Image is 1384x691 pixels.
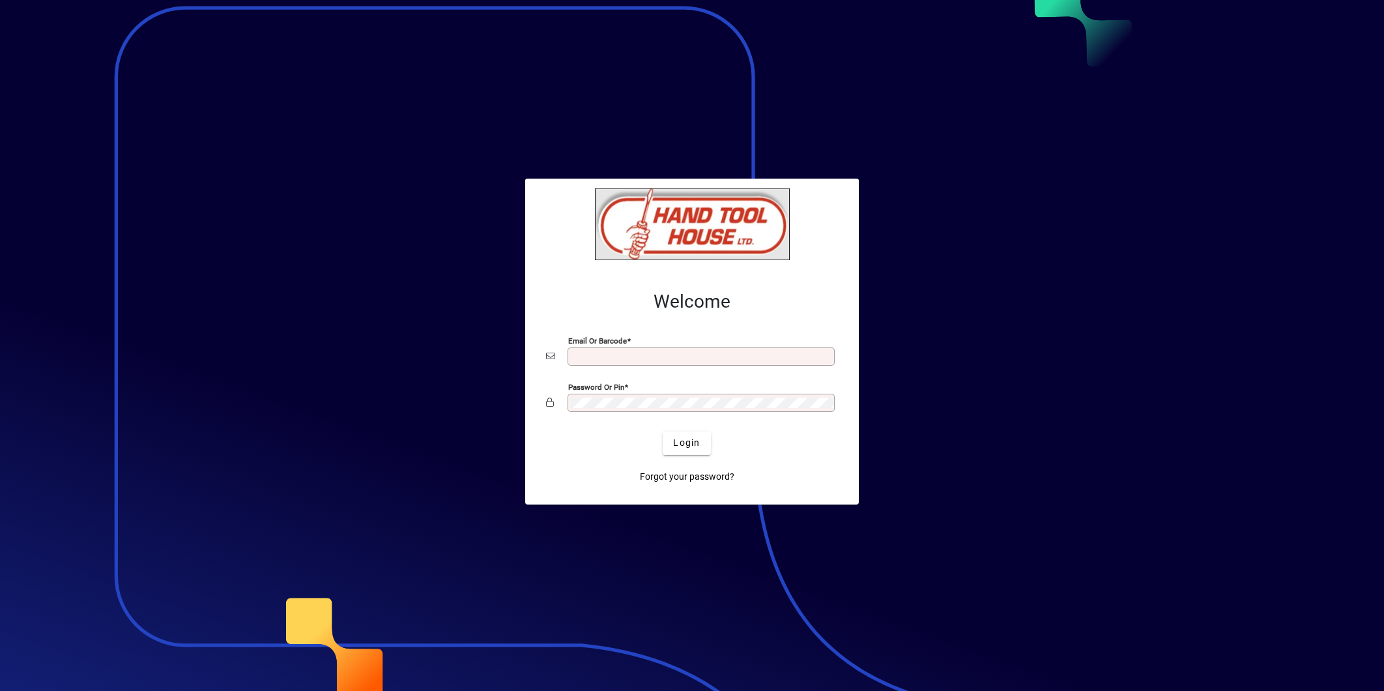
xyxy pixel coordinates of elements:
h2: Welcome [546,291,838,313]
a: Forgot your password? [635,465,740,489]
mat-label: Password or Pin [568,382,624,391]
span: Login [673,436,700,450]
button: Login [663,432,710,455]
mat-label: Email or Barcode [568,336,627,345]
span: Forgot your password? [640,470,734,484]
